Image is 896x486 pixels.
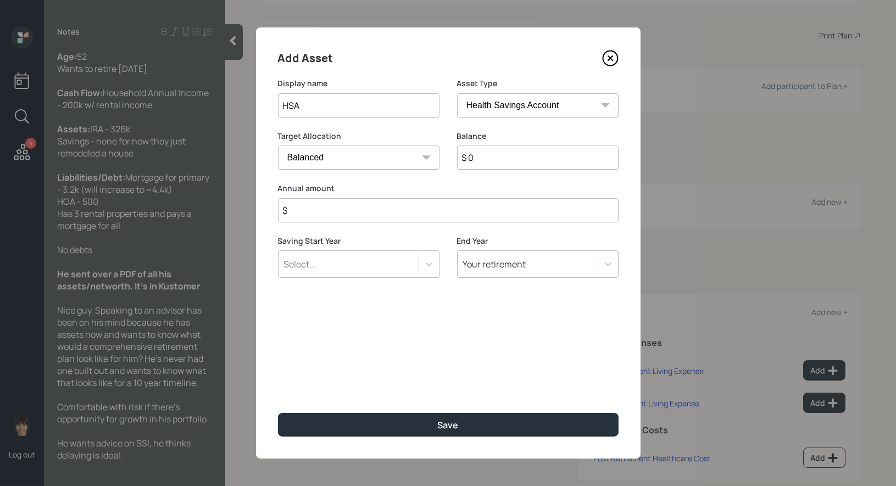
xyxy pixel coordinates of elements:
[278,49,333,67] h4: Add Asset
[457,131,619,142] label: Balance
[278,78,439,89] label: Display name
[278,131,439,142] label: Target Allocation
[463,258,526,270] div: Your retirement
[438,419,459,431] div: Save
[284,258,316,270] div: Select...
[278,413,619,437] button: Save
[457,236,619,247] label: End Year
[278,236,439,247] label: Saving Start Year
[457,78,619,89] label: Asset Type
[278,183,619,194] label: Annual amount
